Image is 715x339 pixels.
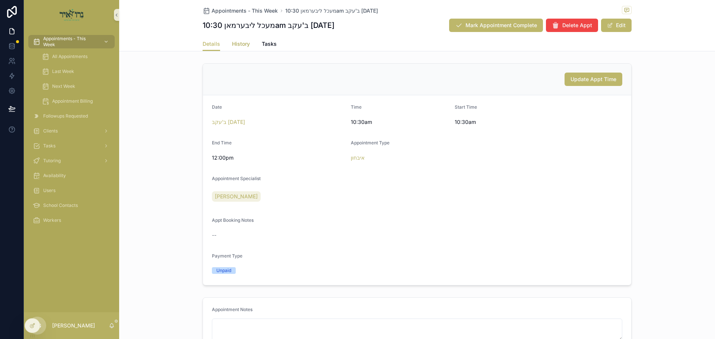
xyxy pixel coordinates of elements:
span: Appointments - This Week [43,36,98,48]
span: Appointment Billing [52,98,93,104]
a: Workers [28,214,115,227]
span: History [232,40,250,48]
span: Availability [43,173,66,179]
span: Delete Appt [562,22,592,29]
span: Payment Type [212,253,242,259]
button: Mark Appointment Complete [449,19,543,32]
a: ב'עקב [DATE] [212,118,245,126]
a: Appointments - This Week [203,7,278,15]
a: Users [28,184,115,197]
span: Followups Requested [43,113,88,119]
span: Last Week [52,68,74,74]
a: Next Week [37,80,115,93]
a: Appointments - This Week [28,35,115,48]
a: Availability [28,169,115,182]
h1: מעכל ליבערמאן 10:30am ב'עקב [DATE] [203,20,334,31]
a: Details [203,37,220,51]
span: Appointment Type [351,140,390,145]
img: App logo [60,9,84,21]
a: Tutoring [28,154,115,167]
span: Date [212,104,222,110]
span: Appointment Specialist [212,176,261,181]
span: Time [351,104,362,110]
span: Update Appt Time [571,76,616,83]
span: Clients [43,128,58,134]
span: 10:30am [351,118,372,126]
button: Delete Appt [546,19,598,32]
a: History [232,37,250,52]
p: [PERSON_NAME] [52,322,95,329]
span: [PERSON_NAME] [215,193,258,200]
span: Next Week [52,83,75,89]
span: -- [212,231,216,239]
span: Workers [43,217,61,223]
button: Update Appt Time [565,73,622,86]
span: School Contacts [43,202,78,208]
span: 10:30am [455,118,476,126]
span: Appt Booking Notes [212,217,254,223]
a: School Contacts [28,199,115,212]
a: Appointment Billing [37,95,115,108]
a: All Appointments [37,50,115,63]
div: scrollable content [24,30,119,237]
a: Tasks [262,37,277,52]
a: Followups Requested [28,109,115,123]
span: Details [203,40,220,48]
span: Tasks [262,40,277,48]
span: Users [43,188,55,194]
button: Edit [601,19,632,32]
span: Appointment Notes [212,307,252,312]
span: Start Time [455,104,477,110]
a: איבחון [351,154,365,161]
a: [PERSON_NAME] [212,191,261,202]
span: Mark Appointment Complete [465,22,537,29]
div: Unpaid [216,267,231,274]
span: All Appointments [52,54,88,60]
span: Tasks [43,143,55,149]
span: Appointments - This Week [212,7,278,15]
a: Clients [28,124,115,138]
a: מעכל ליבערמאן 10:30am ב'עקב [DATE] [285,7,378,15]
span: 12:00pm [212,154,233,161]
span: Tutoring [43,158,61,164]
a: Last Week [37,65,115,78]
a: Tasks [28,139,115,153]
span: End Time [212,140,232,145]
